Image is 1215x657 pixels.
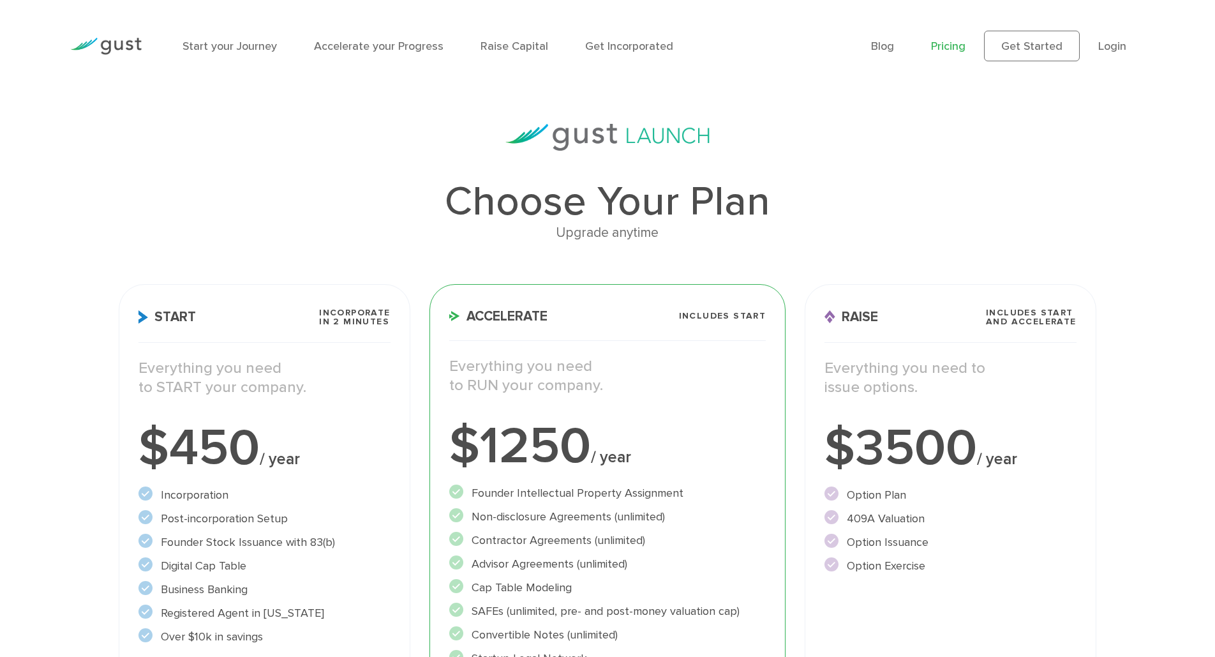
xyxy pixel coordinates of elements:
span: Includes START [679,312,766,321]
span: Accelerate [449,310,548,323]
li: 409A Valuation [824,510,1076,527]
a: Start your Journey [183,40,277,53]
li: Option Exercise [824,557,1076,575]
div: $450 [138,423,390,474]
li: Registered Agent in [US_STATE] [138,605,390,622]
li: Cap Table Modeling [449,579,766,596]
li: SAFEs (unlimited, pre- and post-money valuation cap) [449,603,766,620]
li: Founder Stock Issuance with 83(b) [138,534,390,551]
img: Start Icon X2 [138,310,148,324]
p: Everything you need to START your company. [138,359,390,397]
h1: Choose Your Plan [119,181,1096,222]
a: Raise Capital [481,40,548,53]
img: Raise Icon [824,310,835,324]
span: Start [138,310,196,324]
a: Pricing [931,40,965,53]
span: / year [977,449,1017,469]
a: Blog [871,40,894,53]
span: / year [591,448,631,467]
span: Includes START and ACCELERATE [986,308,1077,326]
a: Get Incorporated [585,40,673,53]
li: Convertible Notes (unlimited) [449,626,766,644]
span: Raise [824,310,878,324]
li: Business Banking [138,581,390,598]
a: Accelerate your Progress [314,40,444,53]
p: Everything you need to issue options. [824,359,1076,397]
img: Gust Logo [70,38,142,55]
li: Advisor Agreements (unlimited) [449,555,766,573]
li: Post-incorporation Setup [138,510,390,527]
li: Option Plan [824,487,1076,504]
a: Get Started [984,31,1080,61]
img: gust-launch-logos.svg [505,124,710,151]
li: Over $10k in savings [138,628,390,646]
li: Digital Cap Table [138,557,390,575]
p: Everything you need to RUN your company. [449,357,766,395]
li: Option Issuance [824,534,1076,551]
div: $3500 [824,423,1076,474]
span: / year [260,449,300,469]
div: $1250 [449,421,766,472]
div: Upgrade anytime [119,222,1096,244]
span: Incorporate in 2 Minutes [319,308,390,326]
a: Login [1098,40,1126,53]
li: Founder Intellectual Property Assignment [449,485,766,502]
img: Accelerate Icon [449,311,460,321]
li: Incorporation [138,487,390,504]
li: Non-disclosure Agreements (unlimited) [449,508,766,525]
li: Contractor Agreements (unlimited) [449,532,766,549]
